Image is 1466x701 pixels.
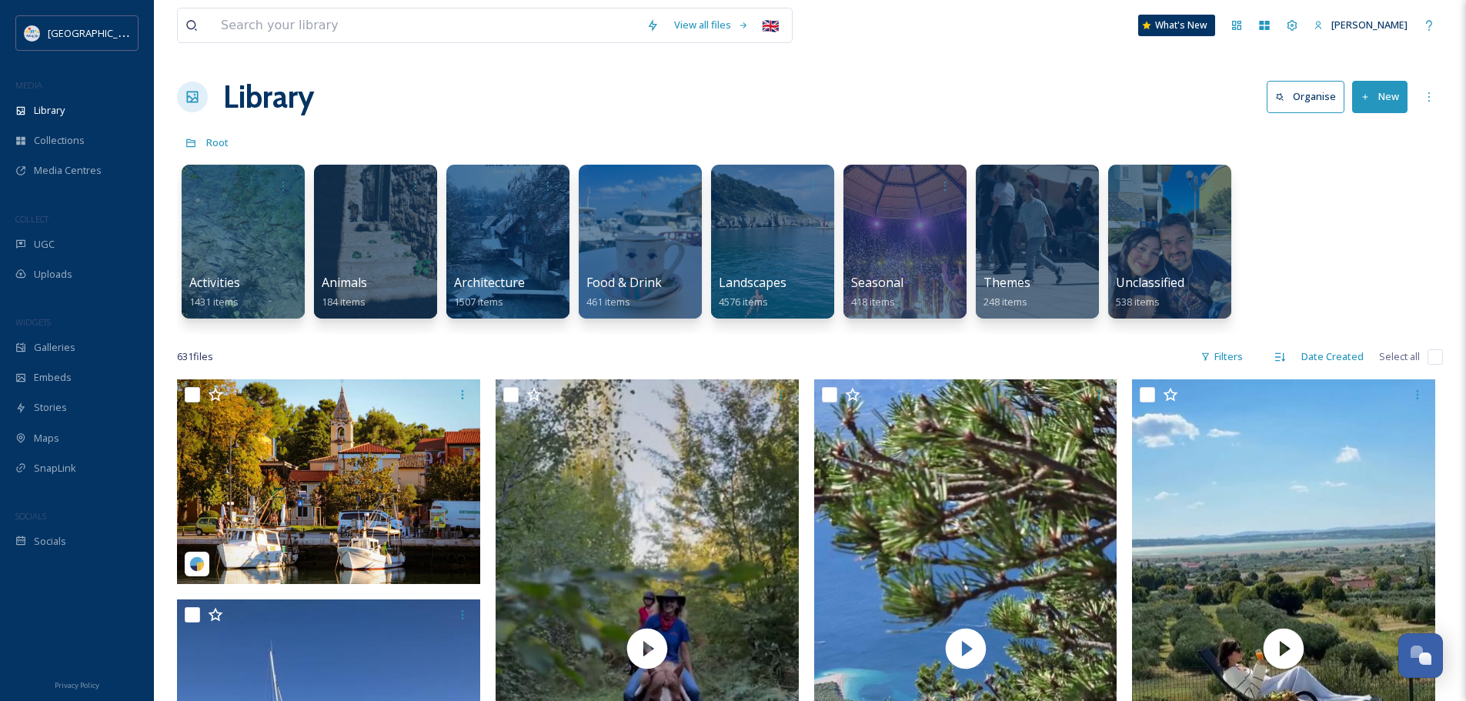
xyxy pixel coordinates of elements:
[1352,81,1408,112] button: New
[586,295,630,309] span: 461 items
[1193,342,1251,372] div: Filters
[1267,81,1344,112] button: Organise
[15,510,46,522] span: SOCIALS
[223,74,314,120] a: Library
[1116,295,1160,309] span: 538 items
[719,295,768,309] span: 4576 items
[189,295,239,309] span: 1431 items
[34,133,85,148] span: Collections
[586,274,662,291] span: Food & Drink
[454,295,503,309] span: 1507 items
[206,135,229,149] span: Root
[15,213,48,225] span: COLLECT
[1398,633,1443,678] button: Open Chat
[1116,274,1184,291] span: Unclassified
[1306,10,1415,40] a: [PERSON_NAME]
[34,237,55,252] span: UGC
[851,275,903,309] a: Seasonal418 items
[1331,18,1408,32] span: [PERSON_NAME]
[756,12,784,39] div: 🇬🇧
[1116,275,1184,309] a: Unclassified538 items
[34,103,65,118] span: Library
[322,274,367,291] span: Animals
[206,133,229,152] a: Root
[189,275,240,309] a: Activities1431 items
[454,275,525,309] a: Architecture1507 items
[34,461,76,476] span: SnapLink
[34,534,66,549] span: Socials
[454,274,525,291] span: Architecture
[55,675,99,693] a: Privacy Policy
[1138,15,1215,36] a: What's New
[34,431,59,446] span: Maps
[177,379,480,584] img: diino_cehiic-18117077053522462.jpeg
[322,275,367,309] a: Animals184 items
[34,163,102,178] span: Media Centres
[55,680,99,690] span: Privacy Policy
[189,274,240,291] span: Activities
[851,274,903,291] span: Seasonal
[983,274,1030,291] span: Themes
[213,8,639,42] input: Search your library
[666,10,756,40] a: View all files
[15,79,42,91] span: MEDIA
[851,295,895,309] span: 418 items
[34,370,72,385] span: Embeds
[25,25,40,41] img: HTZ_logo_EN.svg
[34,267,72,282] span: Uploads
[34,400,67,415] span: Stories
[719,275,786,309] a: Landscapes4576 items
[1294,342,1371,372] div: Date Created
[15,316,51,328] span: WIDGETS
[719,274,786,291] span: Landscapes
[322,295,366,309] span: 184 items
[983,295,1027,309] span: 248 items
[189,556,205,572] img: snapsea-logo.png
[177,349,213,364] span: 631 file s
[34,340,75,355] span: Galleries
[1379,349,1420,364] span: Select all
[983,275,1030,309] a: Themes248 items
[48,25,145,40] span: [GEOGRAPHIC_DATA]
[586,275,662,309] a: Food & Drink461 items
